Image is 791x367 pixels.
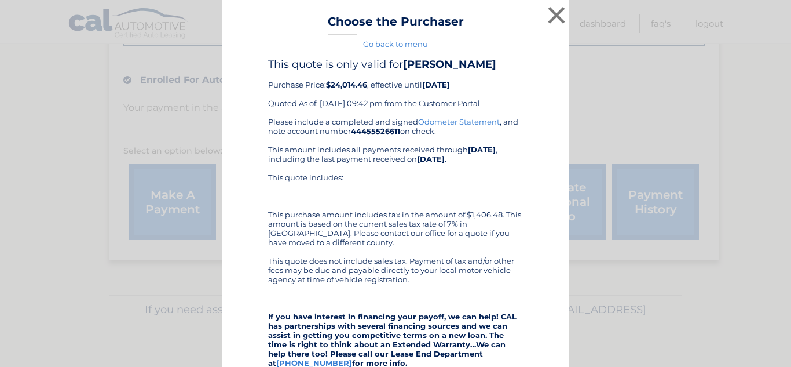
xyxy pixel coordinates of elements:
[417,154,445,163] b: [DATE]
[363,39,428,49] a: Go back to menu
[328,14,464,35] h3: Choose the Purchaser
[403,58,496,71] b: [PERSON_NAME]
[351,126,400,136] b: 44455526611
[268,58,523,71] h4: This quote is only valid for
[545,3,568,27] button: ×
[268,173,523,247] div: This quote includes: This purchase amount includes tax in the amount of $1,406.48. This amount is...
[422,80,450,89] b: [DATE]
[418,117,500,126] a: Odometer Statement
[326,80,367,89] b: $24,014.46
[268,58,523,117] div: Purchase Price: , effective until Quoted As of: [DATE] 09:42 pm from the Customer Portal
[468,145,496,154] b: [DATE]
